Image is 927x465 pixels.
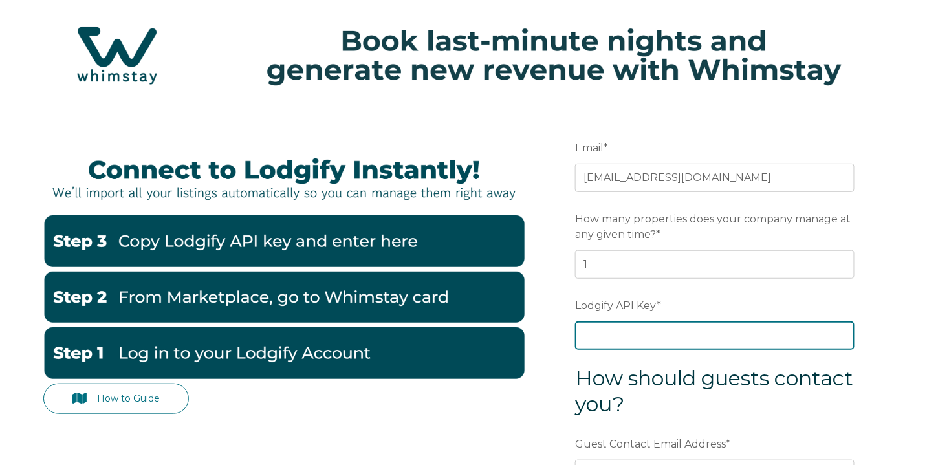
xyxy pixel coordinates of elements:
[43,146,525,211] img: LodgifyBanner
[43,384,190,414] a: How to Guide
[575,296,657,316] span: Lodgify API Key
[575,138,604,158] span: Email
[575,365,853,416] span: How should guests contact you?
[575,209,851,244] span: How many properties does your company manage at any given time?
[575,434,726,454] span: Guest Contact Email Address
[43,215,525,267] img: Lodgify3
[43,327,525,379] img: Lodgify1
[13,8,914,103] img: Hubspot header for SSOB (4)
[43,272,525,323] img: Lodgify2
